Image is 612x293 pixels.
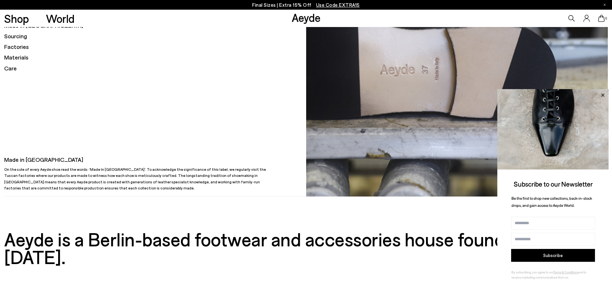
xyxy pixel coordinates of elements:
h5: Factories [4,43,306,51]
h5: Made in [GEOGRAPHIC_DATA] [4,156,275,164]
span: Navigate to /collections/ss25-final-sizes [316,2,360,8]
button: Subscribe [511,249,595,262]
a: Shop [4,13,29,24]
h5: Materials [4,53,306,61]
span: Subscribe to our Newsletter [514,180,593,188]
img: ca3f721fb6ff708a270709c41d776025.jpg [497,89,609,169]
h5: Sourcing [4,32,306,40]
a: World [46,13,75,24]
span: 0 [605,17,608,20]
h3: Aeyde is a Berlin-based footwear and accessories house founded in [DATE]. [4,230,608,266]
a: 0 [598,15,605,22]
span: By subscribing, you agree to our [511,270,553,274]
span: Be the first to shop new collections, back-in-stock drops, and gain access to Aeyde World. [511,196,592,208]
a: Aeyde [292,11,321,24]
h5: Care [4,64,306,72]
a: Terms & Conditions [553,270,578,274]
p: Final Sizes | Extra 15% Off [252,1,360,9]
p: On the sole of every Aeyde shoe read the words: ‘Made In [GEOGRAPHIC_DATA]’. To acknowledge the s... [4,166,275,191]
